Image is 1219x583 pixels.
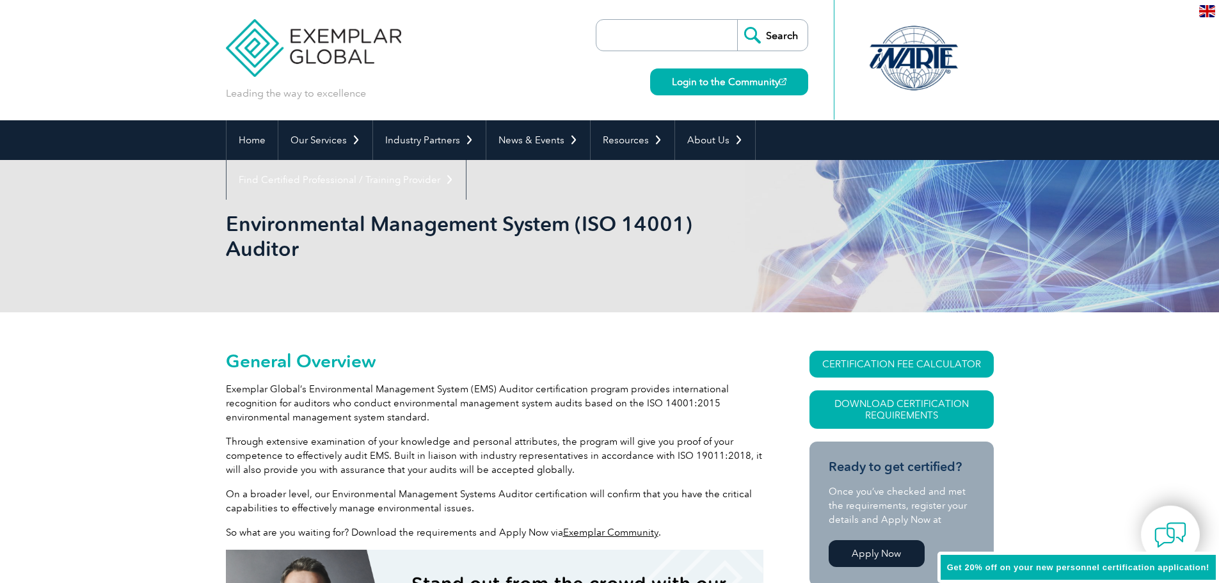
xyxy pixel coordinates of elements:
img: en [1199,5,1215,17]
img: contact-chat.png [1154,519,1186,551]
p: Once you’ve checked and met the requirements, register your details and Apply Now at [829,484,975,527]
a: Our Services [278,120,372,160]
p: On a broader level, our Environmental Management Systems Auditor certification will confirm that ... [226,487,763,515]
a: Resources [591,120,674,160]
p: Exemplar Global’s Environmental Management System (EMS) Auditor certification program provides in... [226,382,763,424]
h2: General Overview [226,351,763,371]
p: Through extensive examination of your knowledge and personal attributes, the program will give yo... [226,435,763,477]
a: Apply Now [829,540,925,567]
a: About Us [675,120,755,160]
p: Leading the way to excellence [226,86,366,100]
input: Search [737,20,808,51]
a: Exemplar Community [563,527,658,538]
a: Industry Partners [373,120,486,160]
img: open_square.png [779,78,786,85]
h1: Environmental Management System (ISO 14001) Auditor [226,211,717,261]
p: So what are you waiting for? Download the requirements and Apply Now via . [226,525,763,539]
a: Home [227,120,278,160]
a: Login to the Community [650,68,808,95]
a: News & Events [486,120,590,160]
h3: Ready to get certified? [829,459,975,475]
a: CERTIFICATION FEE CALCULATOR [809,351,994,378]
a: Find Certified Professional / Training Provider [227,160,466,200]
a: Download Certification Requirements [809,390,994,429]
span: Get 20% off on your new personnel certification application! [947,563,1209,572]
